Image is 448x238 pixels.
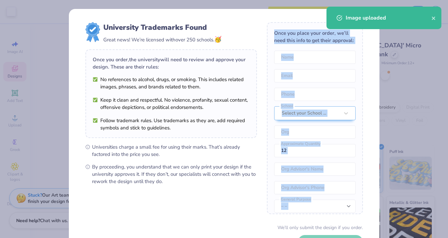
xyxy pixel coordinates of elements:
[274,29,356,44] div: Once you place your order, we’ll need this info to get their approval:
[93,56,250,71] div: Once you order, the university will need to review and approve your design. These are their rules:
[93,96,250,111] li: Keep it clean and respectful. No violence, profanity, sexual content, offensive depictions, or po...
[92,163,257,185] span: By proceeding, you understand that we can only print your design if the university approves it. I...
[274,163,356,176] input: Org Advisor's Name
[103,22,222,33] div: University Trademarks Found
[92,143,257,158] span: Universities charge a small fee for using their marks. That’s already factored into the price you...
[274,125,356,139] input: Org
[431,14,436,22] button: close
[277,224,363,231] div: We’ll only submit the design if you order.
[93,117,250,131] li: Follow trademark rules. Use trademarks as they are, add required symbols and stick to guidelines.
[103,35,222,44] div: Great news! We’re licensed with over 250 schools.
[274,69,356,82] input: Email
[274,181,356,194] input: Org Advisor's Phone
[274,51,356,64] input: Name
[346,14,431,22] div: Image uploaded
[93,76,250,90] li: No references to alcohol, drugs, or smoking. This includes related images, phrases, and brands re...
[214,35,222,43] span: 🥳
[274,144,356,157] input: Approximate Quantity
[274,88,356,101] input: Phone
[85,22,100,42] img: license-marks-badge.png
